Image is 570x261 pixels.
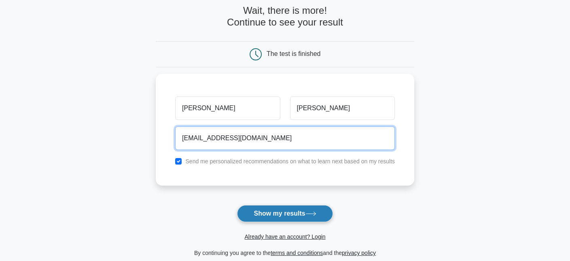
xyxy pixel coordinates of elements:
[151,248,419,258] div: By continuing you agree to the and the
[342,250,376,256] a: privacy policy
[244,233,325,240] a: Already have an account? Login
[175,96,280,120] input: First name
[267,50,320,57] div: The test is finished
[271,250,323,256] a: terms and conditions
[237,205,333,222] button: Show my results
[185,158,395,165] label: Send me personalized recommendations on what to learn next based on my results
[175,126,395,150] input: Email
[290,96,395,120] input: Last name
[156,5,414,28] h4: Wait, there is more! Continue to see your result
